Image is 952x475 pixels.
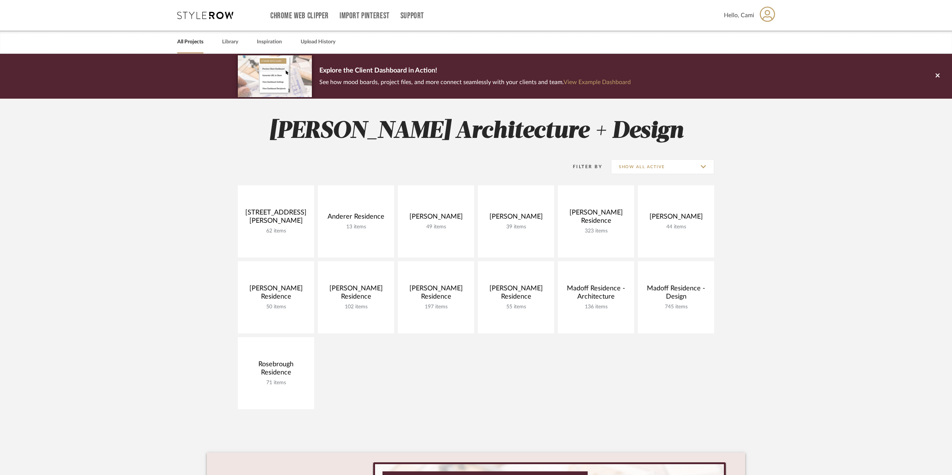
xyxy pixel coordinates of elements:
div: [PERSON_NAME] [484,213,548,224]
div: Madoff Residence - Architecture [564,284,628,304]
div: [PERSON_NAME] Residence [564,209,628,228]
div: Filter By [563,163,602,170]
div: [PERSON_NAME] [404,213,468,224]
div: 71 items [244,380,308,386]
div: 323 items [564,228,628,234]
a: Library [222,37,238,47]
a: View Example Dashboard [563,79,631,85]
a: Chrome Web Clipper [270,13,329,19]
div: 13 items [324,224,388,230]
a: Upload History [301,37,335,47]
span: Hello, Cami [724,11,754,20]
div: 136 items [564,304,628,310]
div: 55 items [484,304,548,310]
div: Anderer Residence [324,213,388,224]
h2: [PERSON_NAME] Architecture + Design [207,117,745,145]
div: 44 items [644,224,708,230]
p: Explore the Client Dashboard in Action! [319,65,631,77]
div: [PERSON_NAME] [644,213,708,224]
div: 197 items [404,304,468,310]
div: 102 items [324,304,388,310]
p: See how mood boards, project files, and more connect seamlessly with your clients and team. [319,77,631,87]
a: All Projects [177,37,203,47]
div: [PERSON_NAME] Residence [404,284,468,304]
div: 50 items [244,304,308,310]
a: Import Pinterest [340,13,390,19]
div: 62 items [244,228,308,234]
div: Madoff Residence - Design [644,284,708,304]
div: [PERSON_NAME] Residence [244,284,308,304]
div: Rosebrough Residence [244,360,308,380]
div: [PERSON_NAME] Residence [484,284,548,304]
div: [PERSON_NAME] Residence [324,284,388,304]
div: [STREET_ADDRESS][PERSON_NAME] [244,209,308,228]
div: 745 items [644,304,708,310]
a: Inspiration [257,37,282,47]
a: Support [400,13,424,19]
div: 39 items [484,224,548,230]
img: d5d033c5-7b12-40c2-a960-1ecee1989c38.png [238,55,312,97]
div: 49 items [404,224,468,230]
